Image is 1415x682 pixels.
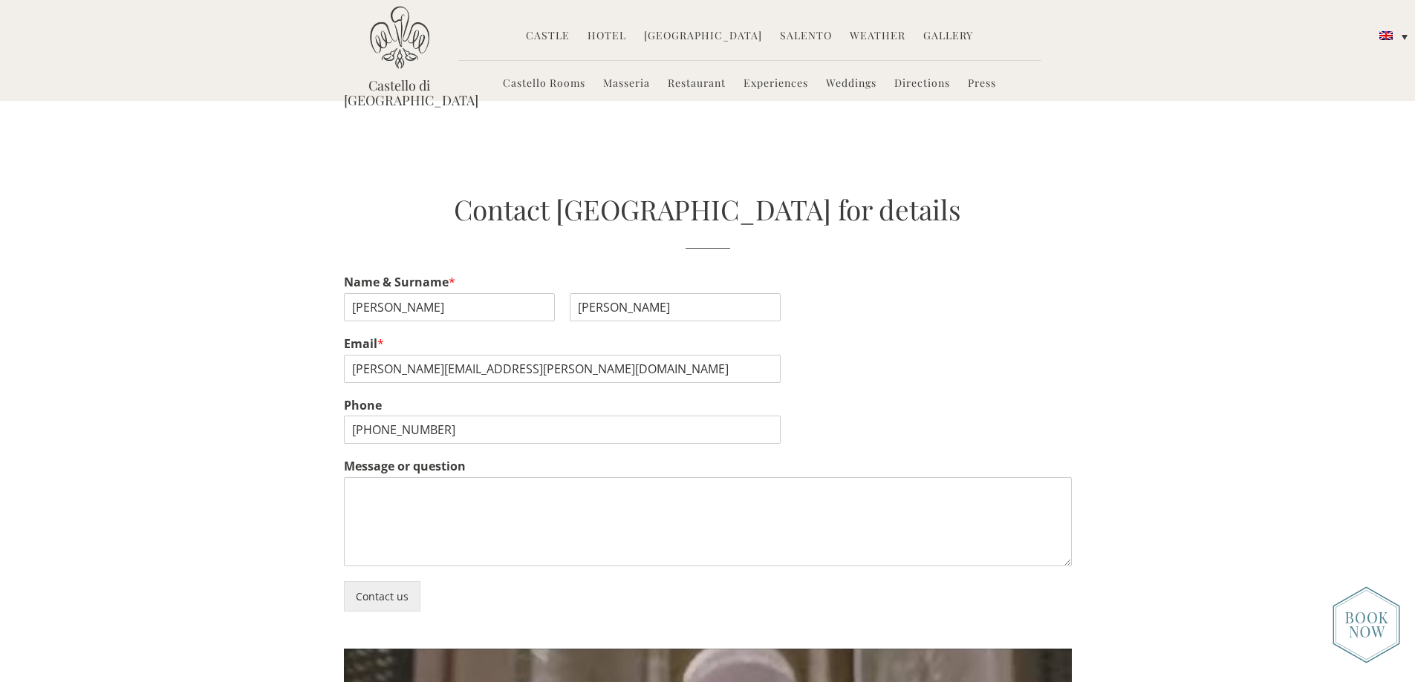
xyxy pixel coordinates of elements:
[1333,586,1400,663] img: new-booknow.png
[780,28,832,45] a: Salento
[1379,31,1393,40] img: English
[644,28,762,45] a: [GEOGRAPHIC_DATA]
[344,581,420,611] button: Contact us
[923,28,973,45] a: Gallery
[526,28,570,45] a: Castle
[826,76,876,93] a: Weddings
[344,275,1072,290] label: Name & Surname
[668,76,726,93] a: Restaurant
[603,76,650,93] a: Masseria
[588,28,626,45] a: Hotel
[344,78,455,108] a: Castello di [GEOGRAPHIC_DATA]
[344,398,1072,413] label: Phone
[344,293,555,321] input: Name
[344,336,1072,352] label: Email
[968,76,996,93] a: Press
[894,76,950,93] a: Directions
[744,76,808,93] a: Experiences
[344,459,1072,474] label: Message or question
[503,76,585,93] a: Castello Rooms
[344,190,1072,249] h2: Contact [GEOGRAPHIC_DATA] for details
[850,28,905,45] a: Weather
[370,6,429,69] img: Castello di Ugento
[570,293,781,321] input: Surname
